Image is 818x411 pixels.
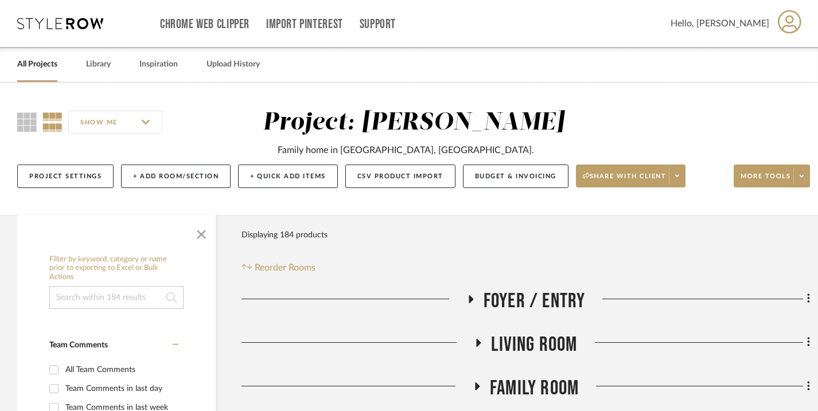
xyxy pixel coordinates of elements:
[121,165,231,188] button: + Add Room/Section
[278,143,534,157] div: Family home in [GEOGRAPHIC_DATA], [GEOGRAPHIC_DATA].
[65,361,176,379] div: All Team Comments
[65,379,176,398] div: Team Comments in last day
[49,286,184,309] input: Search within 184 results
[360,19,396,29] a: Support
[671,17,769,30] span: Hello, [PERSON_NAME]
[484,289,586,314] span: Foyer / Entry
[255,261,315,275] span: Reorder Rooms
[490,376,579,401] span: Family Room
[17,57,57,72] a: All Projects
[49,255,184,282] h6: Filter by keyword, category or name prior to exporting to Excel or Bulk Actions
[238,165,338,188] button: + Quick Add Items
[160,19,250,29] a: Chrome Web Clipper
[207,57,260,72] a: Upload History
[49,341,108,349] span: Team Comments
[17,165,114,188] button: Project Settings
[345,165,455,188] button: CSV Product Import
[583,172,667,189] span: Share with client
[266,19,343,29] a: Import Pinterest
[190,221,213,244] button: Close
[139,57,178,72] a: Inspiration
[741,172,790,189] span: More tools
[241,224,328,246] div: Displaying 184 products
[576,165,686,187] button: Share with client
[241,261,315,275] button: Reorder Rooms
[463,165,568,188] button: Budget & Invoicing
[263,111,564,135] div: Project: [PERSON_NAME]
[86,57,111,72] a: Library
[491,332,577,357] span: Living Room
[734,165,810,187] button: More tools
